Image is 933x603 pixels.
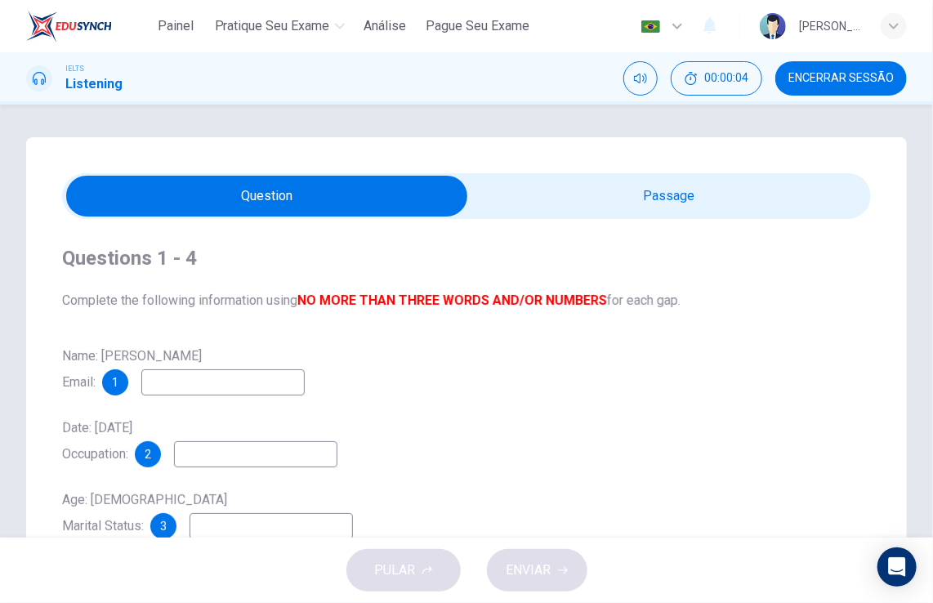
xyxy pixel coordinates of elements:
span: Date: [DATE] Occupation: [62,420,132,462]
h4: Questions 1 - 4 [62,245,871,271]
div: Open Intercom Messenger [877,547,917,587]
span: Age: [DEMOGRAPHIC_DATA] Marital Status: [62,492,227,534]
span: 2 [145,449,151,460]
button: 00:00:04 [671,61,762,96]
button: Análise [358,11,413,41]
span: Encerrar Sessão [788,72,894,85]
a: EduSynch logo [26,10,150,42]
span: 00:00:04 [704,72,748,85]
img: Profile picture [760,13,786,39]
span: Análise [364,16,407,36]
span: Painel [158,16,194,36]
h1: Listening [65,74,123,94]
span: IELTS [65,63,84,74]
span: Pague Seu Exame [426,16,530,36]
div: Silenciar [623,61,658,96]
div: [PERSON_NAME] [799,16,861,36]
span: Name: [PERSON_NAME] Email: [62,348,202,390]
button: Pratique seu exame [208,11,351,41]
button: Pague Seu Exame [420,11,537,41]
b: NO MORE THAN THREE WORDS AND/OR NUMBERS [297,293,607,308]
button: Encerrar Sessão [775,61,907,96]
img: pt [641,20,661,33]
span: Pratique seu exame [215,16,330,36]
div: Esconder [671,61,762,96]
button: Painel [150,11,202,41]
img: EduSynch logo [26,10,112,42]
span: Complete the following information using for each gap. [62,291,871,310]
span: 1 [112,377,118,388]
span: 3 [160,520,167,532]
